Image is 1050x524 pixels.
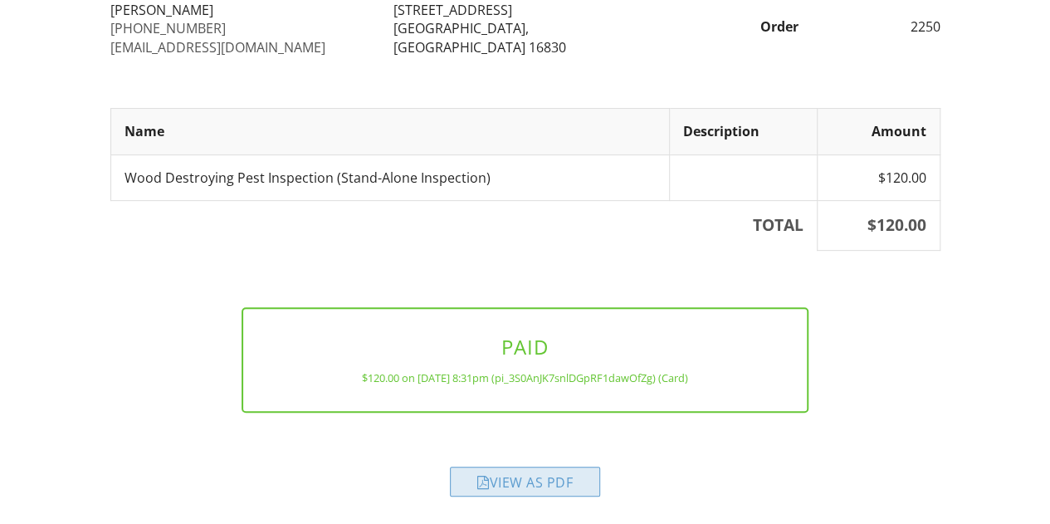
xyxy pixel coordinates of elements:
th: Name [110,109,670,154]
div: [STREET_ADDRESS] [393,1,657,19]
td: Wood Destroying Pest Inspection (Stand-Alone Inspection) [110,154,670,200]
a: View as PDF [450,477,600,496]
a: [EMAIL_ADDRESS][DOMAIN_NAME] [110,38,325,56]
td: $120.00 [817,154,940,200]
div: $120.00 on [DATE] 8:31pm (pi_3S0AnJK7snlDGpRF1dawOfZg) (Card) [270,371,780,384]
div: 2250 [808,17,950,36]
h3: PAID [270,335,780,358]
th: Description [670,109,818,154]
th: Amount [817,109,940,154]
div: [PERSON_NAME] [110,1,374,19]
a: [PHONE_NUMBER] [110,19,226,37]
div: [GEOGRAPHIC_DATA], [GEOGRAPHIC_DATA] 16830 [393,19,657,56]
th: $120.00 [817,201,940,251]
th: TOTAL [110,201,817,251]
div: View as PDF [450,467,600,497]
div: Order [667,17,808,36]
